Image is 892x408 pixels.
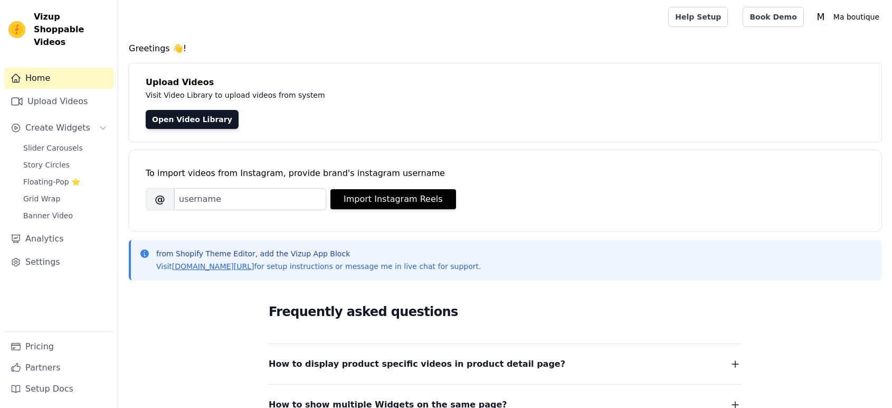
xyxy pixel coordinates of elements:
[174,188,326,210] input: username
[146,167,865,180] div: To import videos from Instagram, provide brand's instagram username
[17,191,113,206] a: Grid Wrap
[668,7,728,27] a: Help Setup
[4,336,113,357] a: Pricing
[146,76,865,89] h4: Upload Videos
[17,208,113,223] a: Banner Video
[269,357,742,372] button: How to display product specific videos in product detail page?
[23,177,80,187] span: Floating-Pop ⭐
[4,228,113,249] a: Analytics
[23,143,83,153] span: Slider Carousels
[4,68,113,89] a: Home
[156,261,481,272] p: Visit for setup instructions or message me in live chat for support.
[17,174,113,189] a: Floating-Pop ⭐
[269,301,742,322] h2: Frequently asked questions
[829,7,884,26] p: Ma boutique
[269,357,565,372] span: How to display product specific videos in product detail page?
[23,193,60,204] span: Grid Wrap
[4,117,113,138] button: Create Widgets
[330,189,456,209] button: Import Instagram Reels
[8,21,25,38] img: Vizup
[23,210,73,221] span: Banner Video
[743,7,803,27] a: Book Demo
[17,141,113,155] a: Slider Carousels
[172,262,254,271] a: [DOMAIN_NAME][URL]
[817,12,824,22] text: M
[4,378,113,400] a: Setup Docs
[156,248,481,259] p: from Shopify Theme Editor, add the Vizup App Block
[812,7,884,26] button: M Ma boutique
[146,188,174,210] span: @
[34,11,109,49] span: Vizup Shoppable Videos
[4,252,113,273] a: Settings
[146,110,239,129] a: Open Video Library
[4,91,113,112] a: Upload Videos
[146,89,619,101] p: Visit Video Library to upload videos from system
[17,157,113,172] a: Story Circles
[25,122,90,134] span: Create Widgets
[4,357,113,378] a: Partners
[129,42,881,55] h4: Greetings 👋!
[23,160,70,170] span: Story Circles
